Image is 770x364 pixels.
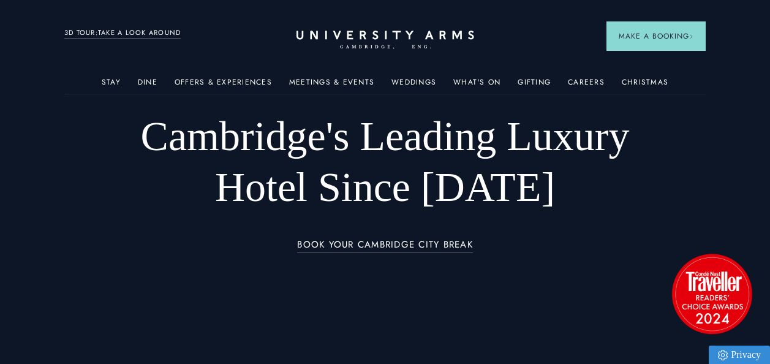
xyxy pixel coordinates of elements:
a: Home [296,31,474,50]
a: 3D TOUR:TAKE A LOOK AROUND [64,28,181,39]
a: Offers & Experiences [175,78,272,94]
button: Make a BookingArrow icon [606,21,706,51]
img: Privacy [718,350,728,360]
a: Meetings & Events [289,78,374,94]
span: Make a Booking [619,31,693,42]
h1: Cambridge's Leading Luxury Hotel Since [DATE] [129,111,642,213]
a: BOOK YOUR CAMBRIDGE CITY BREAK [297,240,473,254]
a: Careers [568,78,605,94]
a: Gifting [518,78,551,94]
img: image-2524eff8f0c5d55edbf694693304c4387916dea5-1501x1501-png [666,248,758,339]
a: Privacy [709,346,770,364]
a: Stay [102,78,121,94]
img: Arrow icon [689,34,693,39]
a: What's On [453,78,500,94]
a: Christmas [622,78,668,94]
a: Weddings [391,78,436,94]
a: Dine [138,78,157,94]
